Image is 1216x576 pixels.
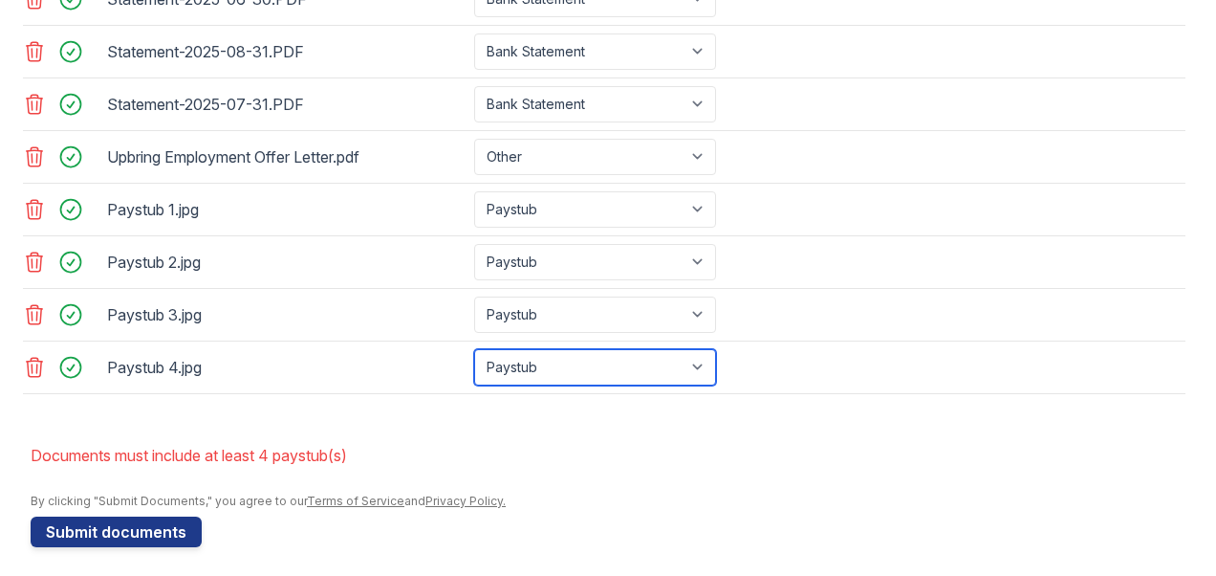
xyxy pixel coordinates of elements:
[31,494,1185,509] div: By clicking "Submit Documents," you agree to our and
[31,436,1185,475] li: Documents must include at least 4 paystub(s)
[107,247,467,277] div: Paystub 2.jpg
[307,494,404,508] a: Terms of Service
[107,194,467,225] div: Paystub 1.jpg
[31,517,202,547] button: Submit documents
[425,494,506,508] a: Privacy Policy.
[107,352,467,383] div: Paystub 4.jpg
[107,89,467,120] div: Statement-2025-07-31.PDF
[107,299,467,330] div: Paystub 3.jpg
[107,142,467,172] div: Upbring Employment Offer Letter.pdf
[107,36,467,67] div: Statement-2025-08-31.PDF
